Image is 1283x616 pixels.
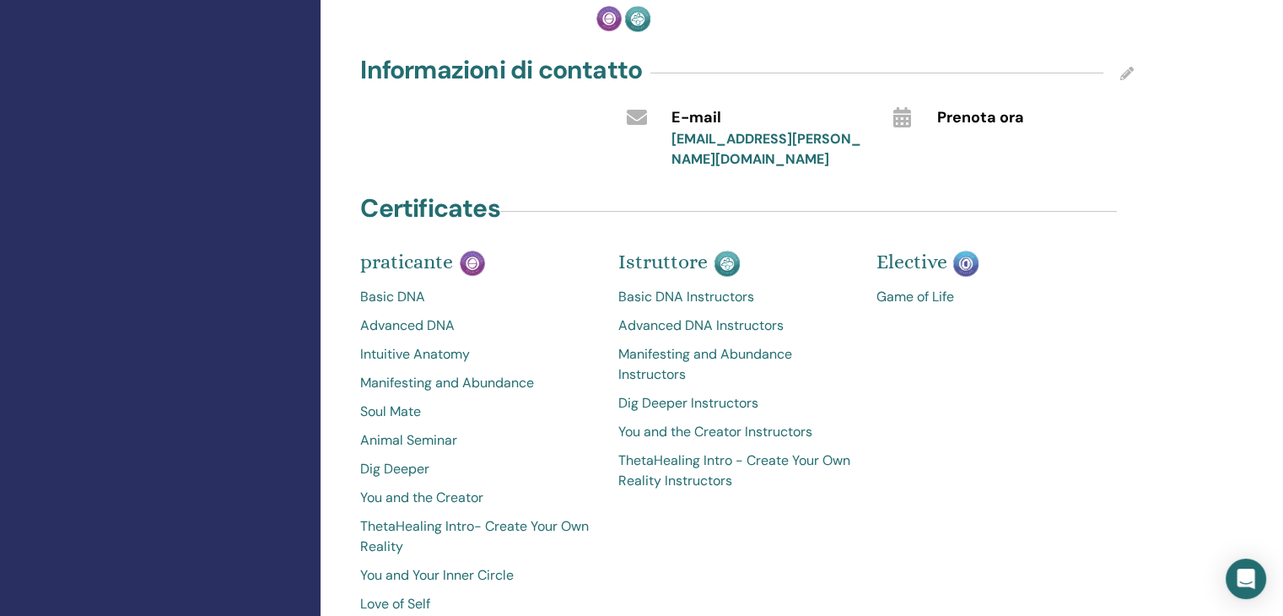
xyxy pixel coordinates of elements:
a: You and the Creator Instructors [618,422,851,442]
span: Istruttore [618,250,708,273]
a: ThetaHealing Intro- Create Your Own Reality [360,516,593,557]
span: Prenota ora [937,107,1024,129]
a: Soul Mate [360,402,593,422]
a: You and Your Inner Circle [360,565,593,586]
a: Basic DNA [360,287,593,307]
div: Open Intercom Messenger [1226,559,1266,599]
a: You and the Creator [360,488,593,508]
a: Basic DNA Instructors [618,287,851,307]
h4: Certificates [360,193,499,224]
a: [EMAIL_ADDRESS][PERSON_NAME][DOMAIN_NAME] [671,130,860,168]
span: Elective [876,250,946,273]
a: Dig Deeper Instructors [618,393,851,413]
a: Advanced DNA [360,316,593,336]
a: Manifesting and Abundance [360,373,593,393]
span: E-mail [671,107,720,129]
a: Love of Self [360,594,593,614]
a: Manifesting and Abundance Instructors [618,344,851,385]
h4: Informazioni di contatto [360,55,642,85]
a: ThetaHealing Intro - Create Your Own Reality Instructors [618,451,851,491]
a: Dig Deeper [360,459,593,479]
a: Animal Seminar [360,430,593,451]
span: praticante [360,250,453,273]
a: Advanced DNA Instructors [618,316,851,336]
a: Intuitive Anatomy [360,344,593,365]
a: Game of Life [876,287,1108,307]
